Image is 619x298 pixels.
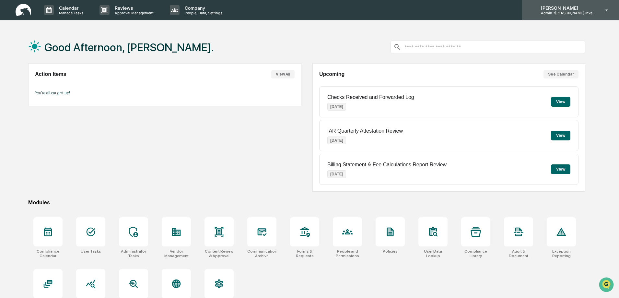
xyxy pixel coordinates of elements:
[44,79,83,91] a: 🗄️Attestations
[327,94,414,100] p: Checks Received and Forwarded Log
[418,249,448,258] div: User Data Lookup
[46,110,78,115] a: Powered byPylon
[13,82,42,88] span: Preclearance
[6,14,118,24] p: How can we help?
[54,11,87,15] p: Manage Tasks
[290,249,319,258] div: Forms & Requests
[319,71,345,77] h2: Upcoming
[598,277,616,294] iframe: Open customer support
[547,249,576,258] div: Exception Reporting
[6,82,12,88] div: 🖐️
[110,11,157,15] p: Approval Management
[543,70,578,78] button: See Calendar
[81,249,101,254] div: User Tasks
[110,52,118,59] button: Start new chat
[327,103,346,111] p: [DATE]
[327,170,346,178] p: [DATE]
[16,4,31,17] img: logo
[54,5,87,11] p: Calendar
[110,5,157,11] p: Reviews
[22,50,106,56] div: Start new chat
[35,90,294,95] p: You're all caught up!
[22,56,82,61] div: We're available if you need us!
[162,249,191,258] div: Vendor Management
[327,162,447,168] p: Billing Statement & Fee Calculations Report Review
[119,249,148,258] div: Administrator Tasks
[13,94,41,101] span: Data Lookup
[551,164,570,174] button: View
[536,5,596,11] p: [PERSON_NAME]
[6,50,18,61] img: 1746055101610-c473b297-6a78-478c-a979-82029cc54cd1
[4,91,43,103] a: 🔎Data Lookup
[180,11,226,15] p: People, Data, Settings
[327,128,403,134] p: IAR Quarterly Attestation Review
[28,199,585,206] div: Modules
[504,249,533,258] div: Audit & Document Logs
[333,249,362,258] div: People and Permissions
[47,82,52,88] div: 🗄️
[53,82,80,88] span: Attestations
[383,249,398,254] div: Policies
[204,249,234,258] div: Content Review & Approval
[536,11,596,15] p: Admin • [PERSON_NAME] Investments, LLC
[6,95,12,100] div: 🔎
[247,249,276,258] div: Communications Archive
[64,110,78,115] span: Pylon
[33,249,63,258] div: Compliance Calendar
[180,5,226,11] p: Company
[44,41,214,54] h1: Good Afternoon, [PERSON_NAME].
[35,71,66,77] h2: Action Items
[461,249,490,258] div: Compliance Library
[4,79,44,91] a: 🖐️Preclearance
[551,131,570,140] button: View
[327,137,346,144] p: [DATE]
[551,97,570,107] button: View
[271,70,295,78] button: View All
